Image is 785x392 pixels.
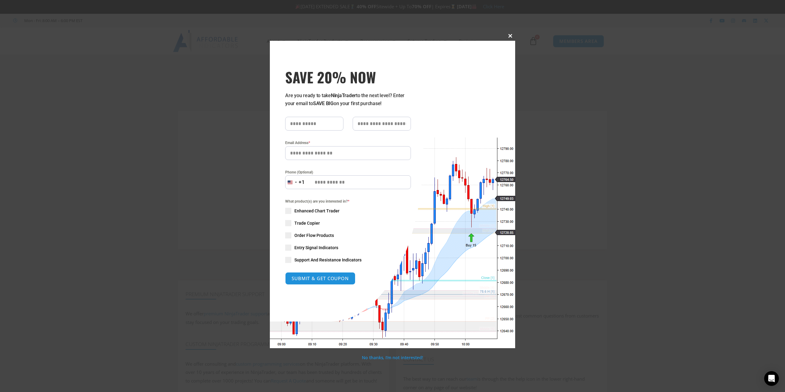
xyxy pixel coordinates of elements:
[285,232,411,238] label: Order Flow Products
[285,169,411,175] label: Phone (Optional)
[764,371,779,386] div: Open Intercom Messenger
[285,140,411,146] label: Email Address
[294,245,338,251] span: Entry Signal Indicators
[285,208,411,214] label: Enhanced Chart Trader
[294,257,362,263] span: Support And Resistance Indicators
[285,257,411,263] label: Support And Resistance Indicators
[294,232,334,238] span: Order Flow Products
[285,68,411,86] span: SAVE 20% NOW
[285,175,305,189] button: Selected country
[294,208,339,214] span: Enhanced Chart Trader
[299,178,305,186] div: +1
[362,355,423,360] a: No thanks, I’m not interested!
[285,92,411,108] p: Are you ready to take to the next level? Enter your email to on your first purchase!
[285,198,411,204] span: What product(s) are you interested in?
[285,272,355,285] button: SUBMIT & GET COUPON
[313,101,334,106] strong: SAVE BIG
[285,245,411,251] label: Entry Signal Indicators
[331,93,356,98] strong: NinjaTrader
[285,220,411,226] label: Trade Copier
[294,220,320,226] span: Trade Copier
